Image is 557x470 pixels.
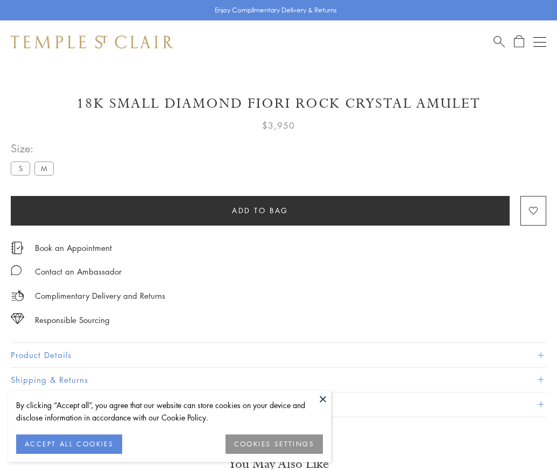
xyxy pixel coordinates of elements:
button: Shipping & Returns [11,368,546,392]
div: Responsible Sourcing [35,313,110,327]
p: Enjoy Complimentary Delivery & Returns [215,5,337,16]
img: MessageIcon-01_2.svg [11,265,22,276]
img: icon_delivery.svg [11,289,24,303]
a: Book an Appointment [35,242,112,254]
h1: 18K Small Diamond Fiori Rock Crystal Amulet [11,94,546,113]
label: S [11,162,30,175]
img: Temple St. Clair [11,36,173,48]
button: Open navigation [533,36,546,48]
span: Add to bag [232,205,288,216]
img: icon_sourcing.svg [11,313,24,324]
a: Search [493,35,505,48]
button: COOKIES SETTINGS [225,434,323,454]
button: ACCEPT ALL COOKIES [16,434,122,454]
span: $3,950 [262,118,295,132]
img: icon_appointment.svg [11,242,24,254]
button: Add to bag [11,196,510,226]
label: M [34,162,54,175]
span: Size: [11,139,58,157]
div: By clicking “Accept all”, you agree that our website can store cookies on your device and disclos... [16,399,323,424]
a: Open Shopping Bag [514,35,524,48]
div: Contact an Ambassador [35,265,122,278]
p: Complimentary Delivery and Returns [35,289,165,303]
button: Product Details [11,343,546,367]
